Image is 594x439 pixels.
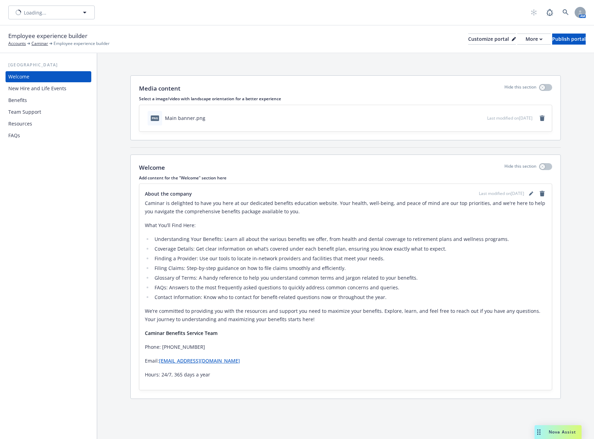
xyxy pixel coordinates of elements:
[152,283,546,292] li: FAQs: Answers to the most frequently asked questions to quickly address common concerns and queries.
[6,130,91,141] a: FAQs
[6,106,91,118] a: Team Support
[152,293,546,301] li: Contact Information: Know who to contact for benefit-related questions now or throughout the year.
[159,357,240,364] a: [EMAIL_ADDRESS][DOMAIN_NAME]
[6,71,91,82] a: Welcome
[151,115,159,121] span: png
[535,425,582,439] button: Nova Assist
[139,163,165,172] p: Welcome
[8,130,20,141] div: FAQs
[8,6,95,19] button: Loading...
[479,190,524,197] span: Last modified on [DATE]
[54,40,110,47] span: Employee experience builder
[549,429,576,435] span: Nova Assist
[504,163,536,172] p: Hide this section
[145,199,546,216] p: Caminar is delighted to have you here at our dedicated benefits education website. Your health, w...
[8,118,32,129] div: Resources
[145,357,546,365] p: Email:
[145,371,546,379] p: Hours: 24/7, 365 days a year
[152,245,546,253] li: Coverage Details: Get clear information on what’s covered under each benefit plan, ensuring you k...
[467,114,473,122] button: download file
[552,34,586,45] button: Publish portal
[8,71,29,82] div: Welcome
[139,96,552,102] p: Select a image/video with landscape orientation for a better experience
[538,114,546,122] a: remove
[468,34,516,45] button: Customize portal
[468,34,516,44] div: Customize portal
[8,83,66,94] div: New Hire and Life Events
[6,118,91,129] a: Resources
[504,84,536,93] p: Hide this section
[31,40,48,47] a: Caminar
[517,34,551,45] button: More
[559,6,573,19] a: Search
[152,264,546,272] li: Filing Claims: Step-by-step guidance on how to file claims smoothly and efficiently.
[487,115,532,121] span: Last modified on [DATE]
[152,235,546,243] li: Understanding Your Benefits: Learn all about the various benefits we offer, from health and denta...
[527,6,541,19] a: Start snowing
[8,40,26,47] a: Accounts
[152,254,546,263] li: Finding a Provider: Use our tools to locate in-network providers and facilities that meet your ne...
[6,83,91,94] a: New Hire and Life Events
[538,189,546,198] a: remove
[139,175,552,181] p: Add content for the "Welcome" section here
[24,9,46,16] span: Loading...
[165,114,205,122] div: Main banner.png
[526,34,542,44] div: More
[145,343,546,351] p: Phone: [PHONE_NUMBER]
[6,62,91,68] div: [GEOGRAPHIC_DATA]
[8,95,27,106] div: Benefits
[152,274,546,282] li: Glossary of Terms: A handy reference to help you understand common terms and jargon related to yo...
[8,31,87,40] span: Employee experience builder
[6,95,91,106] a: Benefits
[145,221,546,230] p: What You’ll Find Here:
[139,84,180,93] p: Media content
[145,330,217,336] strong: Caminar Benefits Service Team
[527,189,535,198] a: editPencil
[478,114,484,122] button: preview file
[8,106,41,118] div: Team Support
[543,6,557,19] a: Report a Bug
[145,307,546,324] p: We’re committed to providing you with the resources and support you need to maximize your benefit...
[535,425,543,439] div: Drag to move
[145,190,192,197] span: About the company
[552,34,586,44] div: Publish portal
